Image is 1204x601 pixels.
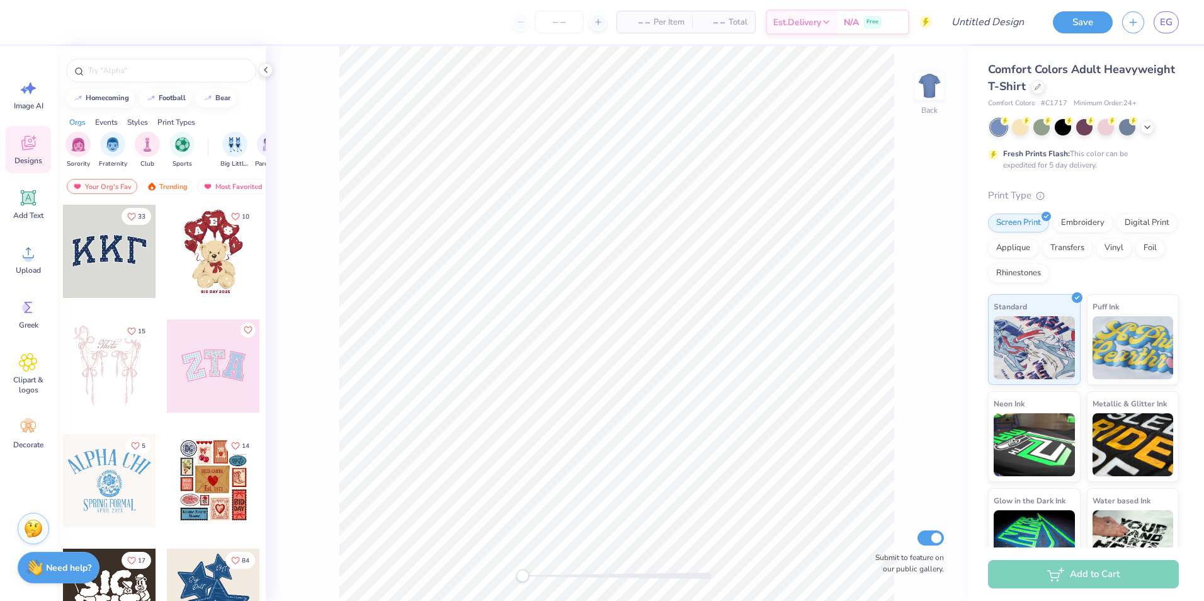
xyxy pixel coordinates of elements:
[242,443,249,449] span: 14
[700,16,725,29] span: – –
[127,117,148,128] div: Styles
[135,132,160,169] button: filter button
[8,375,49,395] span: Clipart & logos
[225,208,255,225] button: Like
[1154,11,1179,33] a: EG
[125,437,151,454] button: Like
[1093,413,1174,476] img: Metallic & Glitter Ink
[1093,316,1174,379] img: Puff Ink
[994,397,1025,410] span: Neon Ink
[67,159,90,169] span: Sorority
[138,328,145,335] span: 15
[220,132,249,169] button: filter button
[941,9,1034,35] input: Untitled Design
[215,94,230,101] div: bear
[138,214,145,220] span: 33
[866,18,878,26] span: Free
[69,117,86,128] div: Orgs
[988,62,1175,94] span: Comfort Colors Adult Heavyweight T-Shirt
[1093,494,1150,507] span: Water based Ink
[122,323,151,340] button: Like
[994,316,1075,379] img: Standard
[255,132,284,169] button: filter button
[241,323,256,338] button: Like
[255,159,284,169] span: Parent's Weekend
[99,132,127,169] button: filter button
[122,208,151,225] button: Like
[1053,214,1113,232] div: Embroidery
[988,98,1035,109] span: Comfort Colors
[175,137,190,152] img: Sports Image
[122,552,151,569] button: Like
[994,510,1075,573] img: Glow in the Dark Ink
[1074,98,1137,109] span: Minimum Order: 24 +
[516,570,529,582] div: Accessibility label
[1003,149,1070,159] strong: Fresh Prints Flash:
[196,89,236,108] button: bear
[1042,239,1093,258] div: Transfers
[169,132,195,169] div: filter for Sports
[868,552,944,575] label: Submit to feature on our public gallery.
[67,179,137,194] div: Your Org's Fav
[135,132,160,169] div: filter for Club
[225,552,255,569] button: Like
[46,562,91,574] strong: Need help?
[157,117,195,128] div: Print Types
[1053,11,1113,33] button: Save
[921,105,938,116] div: Back
[988,239,1038,258] div: Applique
[1093,300,1119,313] span: Puff Ink
[844,16,859,29] span: N/A
[988,214,1049,232] div: Screen Print
[99,159,127,169] span: Fraternity
[1135,239,1165,258] div: Foil
[173,159,192,169] span: Sports
[65,132,91,169] div: filter for Sorority
[14,156,42,166] span: Designs
[203,182,213,191] img: most_fav.gif
[141,179,193,194] div: Trending
[87,64,248,77] input: Try "Alpha"
[99,132,127,169] div: filter for Fraternity
[917,73,942,98] img: Back
[654,16,684,29] span: Per Item
[220,159,249,169] span: Big Little Reveal
[988,264,1049,283] div: Rhinestones
[73,94,83,102] img: trend_line.gif
[66,89,135,108] button: homecoming
[203,94,213,102] img: trend_line.gif
[535,11,584,33] input: – –
[13,210,43,220] span: Add Text
[1041,98,1067,109] span: # C1717
[140,137,154,152] img: Club Image
[159,94,186,101] div: football
[1160,15,1173,30] span: EG
[19,320,38,330] span: Greek
[994,300,1027,313] span: Standard
[169,132,195,169] button: filter button
[242,214,249,220] span: 10
[625,16,650,29] span: – –
[1003,148,1158,171] div: This color can be expedited for 5 day delivery.
[988,188,1179,203] div: Print Type
[1096,239,1132,258] div: Vinyl
[994,494,1065,507] span: Glow in the Dark Ink
[16,265,41,275] span: Upload
[773,16,821,29] span: Est. Delivery
[71,137,86,152] img: Sorority Image
[1093,397,1167,410] span: Metallic & Glitter Ink
[147,182,157,191] img: trending.gif
[220,132,249,169] div: filter for Big Little Reveal
[1116,214,1178,232] div: Digital Print
[146,94,156,102] img: trend_line.gif
[1093,510,1174,573] img: Water based Ink
[13,440,43,450] span: Decorate
[242,558,249,564] span: 84
[106,137,120,152] img: Fraternity Image
[729,16,747,29] span: Total
[139,89,191,108] button: football
[86,94,129,101] div: homecoming
[65,132,91,169] button: filter button
[95,117,118,128] div: Events
[255,132,284,169] div: filter for Parent's Weekend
